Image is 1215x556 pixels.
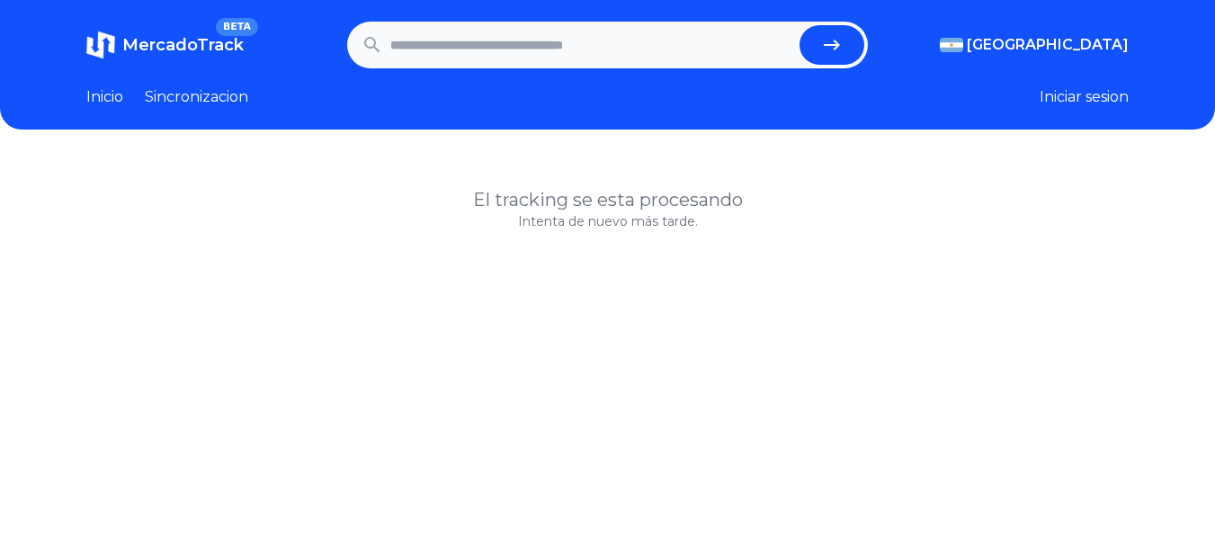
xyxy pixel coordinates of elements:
span: [GEOGRAPHIC_DATA] [967,34,1129,56]
img: MercadoTrack [86,31,115,59]
h1: El tracking se esta procesando [86,187,1129,212]
span: MercadoTrack [122,35,244,55]
a: Sincronizacion [145,86,248,108]
img: Argentina [940,38,963,52]
a: MercadoTrackBETA [86,31,244,59]
a: Inicio [86,86,123,108]
p: Intenta de nuevo más tarde. [86,212,1129,230]
span: BETA [216,18,258,36]
button: [GEOGRAPHIC_DATA] [940,34,1129,56]
button: Iniciar sesion [1040,86,1129,108]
